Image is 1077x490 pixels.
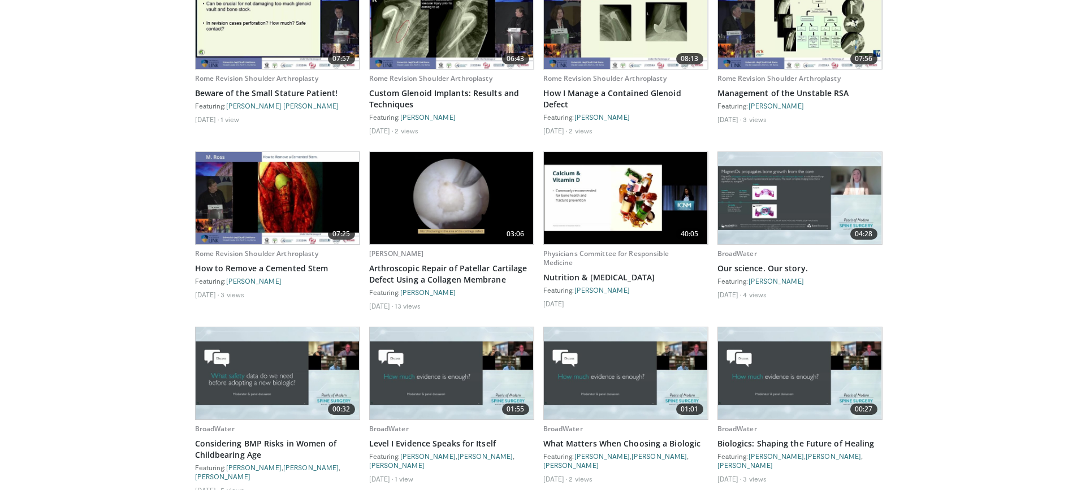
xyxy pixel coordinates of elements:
[717,249,757,258] a: BroadWater
[395,301,421,310] li: 13 views
[574,452,630,460] a: [PERSON_NAME]
[196,327,360,419] img: 24cf1a31-5308-4443-aec1-a29a7947f934.620x360_q85_upscale.jpg
[718,152,882,244] a: 04:28
[400,288,456,296] a: [PERSON_NAME]
[717,263,883,274] a: Our science. Our story.
[226,277,282,285] a: [PERSON_NAME]
[369,73,492,83] a: Rome Revision Shoulder Arthroplasty
[195,438,360,461] a: Considering BMP Risks in Women of Childbearing Age
[632,452,687,460] a: [PERSON_NAME]
[543,452,708,470] div: Featuring: , ,
[574,113,630,121] a: [PERSON_NAME]
[226,102,339,110] a: [PERSON_NAME] [PERSON_NAME]
[457,452,513,460] a: [PERSON_NAME]
[717,101,883,110] div: Featuring:
[543,73,667,83] a: Rome Revision Shoulder Arthroplasty
[220,115,239,124] li: 1 view
[850,53,877,64] span: 07:56
[717,452,883,470] div: Featuring: , ,
[195,472,250,480] a: [PERSON_NAME]
[328,228,355,240] span: 07:25
[195,290,219,299] li: [DATE]
[283,463,339,471] a: [PERSON_NAME]
[195,263,360,274] a: How to Remove a Cemented Stem
[749,277,804,285] a: [PERSON_NAME]
[502,53,529,64] span: 06:43
[370,327,534,419] a: 01:55
[195,101,360,110] div: Featuring:
[328,404,355,415] span: 00:32
[717,88,883,99] a: Management of the Unstable RSA
[676,228,703,240] span: 40:05
[544,327,708,419] img: 746cac5a-c061-4f1f-99c8-eac81cb2fc14.620x360_q85_upscale.jpg
[369,249,424,258] a: [PERSON_NAME]
[195,73,318,83] a: Rome Revision Shoulder Arthroplasty
[369,112,534,122] div: Featuring:
[543,249,669,267] a: Physicians Committee for Responsible Medicine
[195,88,360,99] a: Beware of the Small Stature Patient!
[369,126,393,135] li: [DATE]
[749,452,804,460] a: [PERSON_NAME]
[195,424,235,433] a: BroadWater
[543,461,599,469] a: [PERSON_NAME]
[743,290,767,299] li: 4 views
[220,290,244,299] li: 3 views
[370,152,534,244] a: 03:06
[400,113,456,121] a: [PERSON_NAME]
[370,152,534,244] img: f650c521-ce23-421b-92de-5cad8312c66d.620x360_q85_upscale.jpg
[196,152,360,244] img: 29993708-0b08-4dd4-944f-fce6f1ec679e.620x360_q85_upscale.jpg
[543,299,565,308] li: [DATE]
[369,461,425,469] a: [PERSON_NAME]
[676,404,703,415] span: 01:01
[369,301,393,310] li: [DATE]
[369,263,534,285] a: Arthroscopic Repair of Patellar Cartilage Defect Using a Collagen Membrane
[195,276,360,285] div: Featuring:
[369,88,534,110] a: Custom Glenoid Implants: Results and Techniques
[328,53,355,64] span: 07:57
[544,152,708,244] img: a052ce7c-e87d-4a40-a736-eb065668e60d.620x360_q85_upscale.jpg
[543,126,568,135] li: [DATE]
[369,474,393,483] li: [DATE]
[676,53,703,64] span: 08:13
[369,452,534,470] div: Featuring: , ,
[395,126,418,135] li: 2 views
[196,327,360,419] a: 00:32
[717,290,742,299] li: [DATE]
[850,404,877,415] span: 00:27
[369,424,409,433] a: BroadWater
[743,115,767,124] li: 3 views
[543,285,708,294] div: Featuring:
[569,126,592,135] li: 2 views
[717,438,883,449] a: Biologics: Shaping the Future of Healing
[196,152,360,244] a: 07:25
[718,152,882,244] img: 8b19977c-af60-4996-bcef-7eafb525826d.620x360_q85_upscale.jpg
[543,424,583,433] a: BroadWater
[717,461,773,469] a: [PERSON_NAME]
[195,115,219,124] li: [DATE]
[544,152,708,244] a: 40:05
[502,228,529,240] span: 03:06
[369,288,534,297] div: Featuring:
[226,463,282,471] a: [PERSON_NAME]
[718,327,882,419] img: bcb32ae2-fbc1-415d-9366-d7103854a16d.620x360_q85_upscale.jpg
[195,249,318,258] a: Rome Revision Shoulder Arthroplasty
[717,115,742,124] li: [DATE]
[717,276,883,285] div: Featuring:
[717,73,841,83] a: Rome Revision Shoulder Arthroplasty
[543,272,708,283] a: Nutrition & [MEDICAL_DATA]
[574,286,630,294] a: [PERSON_NAME]
[543,438,708,449] a: What Matters When Choosing a Biologic
[569,474,592,483] li: 2 views
[718,327,882,419] a: 00:27
[370,327,534,419] img: fe8b77a8-caa9-4004-a603-bb84b2bbb554.620x360_q85_upscale.jpg
[544,327,708,419] a: 01:01
[850,228,877,240] span: 04:28
[806,452,861,460] a: [PERSON_NAME]
[195,463,360,481] div: Featuring: , ,
[395,474,413,483] li: 1 view
[717,474,742,483] li: [DATE]
[743,474,767,483] li: 3 views
[400,452,456,460] a: [PERSON_NAME]
[543,112,708,122] div: Featuring:
[369,438,534,449] a: Level I Evidence Speaks for Itself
